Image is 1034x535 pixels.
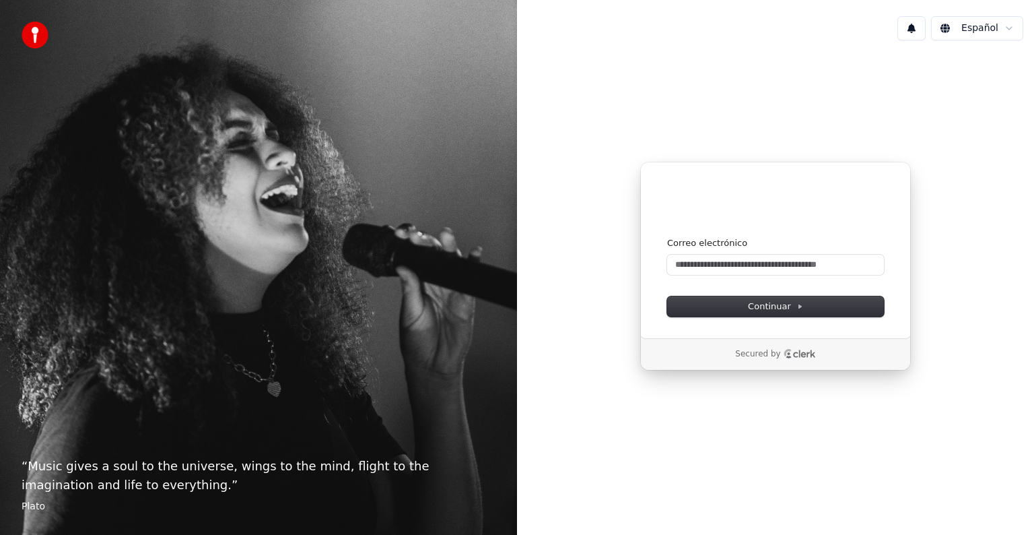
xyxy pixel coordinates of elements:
button: Continuar [667,296,884,317]
a: Clerk logo [784,349,816,358]
span: Continuar [748,301,803,313]
label: Correo electrónico [667,237,747,249]
img: youka [22,22,48,49]
p: “ Music gives a soul to the universe, wings to the mind, flight to the imagination and life to ev... [22,457,495,495]
footer: Plato [22,500,495,513]
p: Secured by [735,349,780,360]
